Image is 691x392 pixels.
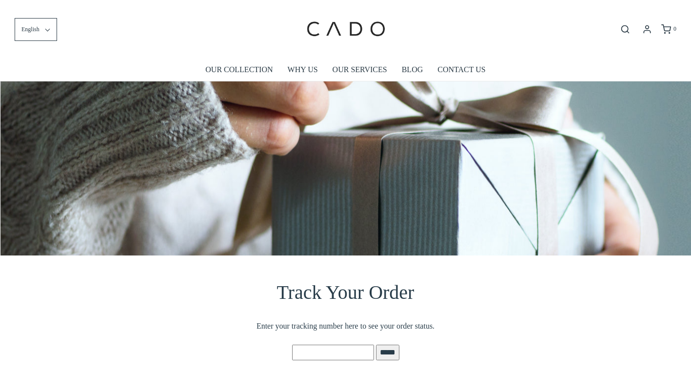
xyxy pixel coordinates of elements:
div: Enter your tracking number here to see your order status. [68,320,624,333]
a: OUR COLLECTION [205,59,273,81]
a: CONTACT US [437,59,485,81]
a: BLOG [402,59,423,81]
h1: Track Your Order [68,280,624,305]
button: Open search bar [616,24,634,35]
a: 0 [660,24,676,34]
span: English [21,25,39,34]
img: cadogifting [304,7,387,51]
span: 0 [673,25,676,32]
a: WHY US [288,59,318,81]
a: OUR SERVICES [333,59,387,81]
button: English [15,18,57,41]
